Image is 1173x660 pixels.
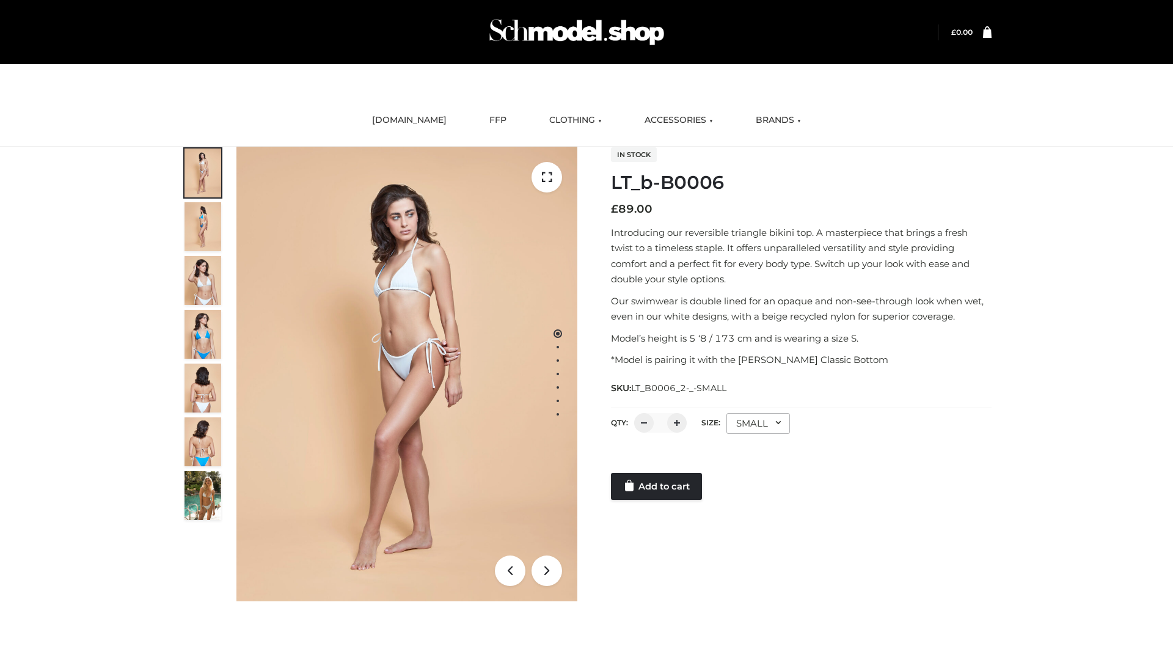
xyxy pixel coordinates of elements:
[611,418,628,427] label: QTY:
[701,418,720,427] label: Size:
[185,417,221,466] img: ArielClassicBikiniTop_CloudNine_AzureSky_OW114ECO_8-scaled.jpg
[611,381,728,395] span: SKU:
[185,202,221,251] img: ArielClassicBikiniTop_CloudNine_AzureSky_OW114ECO_2-scaled.jpg
[726,413,790,434] div: SMALL
[185,471,221,520] img: Arieltop_CloudNine_AzureSky2.jpg
[951,28,973,37] a: £0.00
[611,473,702,500] a: Add to cart
[185,364,221,413] img: ArielClassicBikiniTop_CloudNine_AzureSky_OW114ECO_7-scaled.jpg
[185,256,221,305] img: ArielClassicBikiniTop_CloudNine_AzureSky_OW114ECO_3-scaled.jpg
[631,383,726,394] span: LT_B0006_2-_-SMALL
[635,107,722,134] a: ACCESSORIES
[485,8,668,56] img: Schmodel Admin 964
[951,28,973,37] bdi: 0.00
[480,107,516,134] a: FFP
[951,28,956,37] span: £
[185,310,221,359] img: ArielClassicBikiniTop_CloudNine_AzureSky_OW114ECO_4-scaled.jpg
[611,293,992,324] p: Our swimwear is double lined for an opaque and non-see-through look when wet, even in our white d...
[611,202,652,216] bdi: 89.00
[185,148,221,197] img: ArielClassicBikiniTop_CloudNine_AzureSky_OW114ECO_1-scaled.jpg
[611,352,992,368] p: *Model is pairing it with the [PERSON_NAME] Classic Bottom
[611,331,992,346] p: Model’s height is 5 ‘8 / 173 cm and is wearing a size S.
[611,225,992,287] p: Introducing our reversible triangle bikini top. A masterpiece that brings a fresh twist to a time...
[540,107,611,134] a: CLOTHING
[236,147,577,601] img: ArielClassicBikiniTop_CloudNine_AzureSky_OW114ECO_1
[363,107,456,134] a: [DOMAIN_NAME]
[611,147,657,162] span: In stock
[611,172,992,194] h1: LT_b-B0006
[611,202,618,216] span: £
[747,107,810,134] a: BRANDS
